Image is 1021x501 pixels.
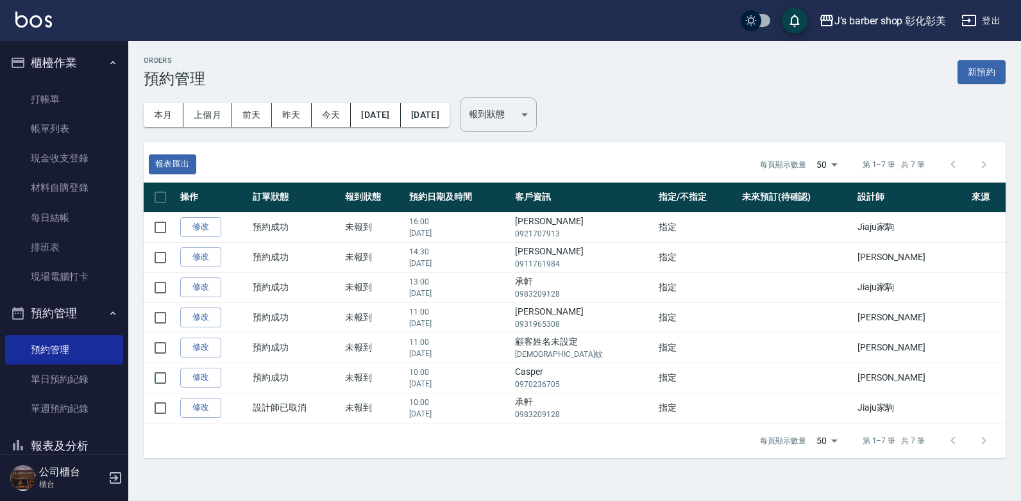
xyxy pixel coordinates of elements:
[409,216,509,227] p: 16:00
[5,203,123,233] a: 每日結帳
[272,103,312,127] button: 昨天
[515,288,652,300] p: 0983209128
[409,258,509,269] p: [DATE]
[782,8,807,33] button: save
[512,242,655,272] td: [PERSON_NAME]
[814,8,951,34] button: J’s barber shop 彰化彰美
[249,393,341,423] td: 設計師已取消
[515,258,652,270] p: 0911761984
[512,363,655,393] td: Casper
[10,465,36,491] img: Person
[232,103,272,127] button: 前天
[249,333,341,363] td: 預約成功
[512,212,655,242] td: [PERSON_NAME]
[655,212,739,242] td: 指定
[655,363,739,393] td: 指定
[854,183,968,213] th: 設計師
[5,297,123,330] button: 預約管理
[834,13,946,29] div: J’s barber shop 彰化彰美
[512,272,655,302] td: 承軒
[409,408,509,420] p: [DATE]
[5,429,123,463] button: 報表及分析
[409,276,509,288] p: 13:00
[409,397,509,408] p: 10:00
[655,272,739,302] td: 指定
[863,435,925,447] p: 第 1–7 筆 共 7 筆
[342,242,407,272] td: 未報到
[515,409,652,420] p: 0983209128
[512,333,655,363] td: 顧客姓名未設定
[512,183,655,213] th: 客戶資訊
[655,242,739,272] td: 指定
[401,103,450,127] button: [DATE]
[342,393,407,423] td: 未報到
[409,348,509,359] p: [DATE]
[406,183,512,213] th: 預約日期及時間
[854,363,968,393] td: [PERSON_NAME]
[409,306,509,318] p: 11:00
[655,183,739,213] th: 指定/不指定
[863,159,925,170] p: 第 1–7 筆 共 7 筆
[144,103,183,127] button: 本月
[5,365,123,394] a: 單日預約紀錄
[854,272,968,302] td: Jiaju家駒
[739,183,854,213] th: 未來預訂(待確認)
[5,144,123,173] a: 現金收支登錄
[342,183,407,213] th: 報到狀態
[180,398,221,418] a: 修改
[5,262,123,292] a: 現場電腦打卡
[144,70,205,88] h3: 預約管理
[655,333,739,363] td: 指定
[854,242,968,272] td: [PERSON_NAME]
[39,466,105,479] h5: 公司櫃台
[249,242,341,272] td: 預約成功
[409,378,509,390] p: [DATE]
[515,318,652,330] p: 0931965308
[180,338,221,357] a: 修改
[409,288,509,299] p: [DATE]
[854,212,968,242] td: Jiaju家駒
[512,302,655,333] td: [PERSON_NAME]
[312,103,351,127] button: 今天
[249,183,341,213] th: 訂單狀態
[39,479,105,490] p: 櫃台
[811,423,842,458] div: 50
[15,12,52,28] img: Logo
[515,379,652,390] p: 0970236705
[342,212,407,242] td: 未報到
[342,302,407,333] td: 未報到
[342,363,407,393] td: 未報到
[183,103,232,127] button: 上個月
[409,366,509,378] p: 10:00
[351,103,400,127] button: [DATE]
[968,183,1006,213] th: 來源
[409,336,509,348] p: 11:00
[409,227,509,239] p: [DATE]
[249,272,341,302] td: 預約成功
[515,228,652,240] p: 0921707913
[249,302,341,333] td: 預約成功
[5,233,123,262] a: 排班表
[5,114,123,144] a: 帳單列表
[180,308,221,327] a: 修改
[409,246,509,258] p: 14:30
[655,302,739,333] td: 指定
[655,393,739,423] td: 指定
[5,335,123,365] a: 預約管理
[180,217,221,237] a: 修改
[956,9,1006,33] button: 登出
[409,318,509,329] p: [DATE]
[249,212,341,242] td: 預約成功
[249,363,341,393] td: 預約成功
[180,247,221,267] a: 修改
[177,183,249,213] th: 操作
[144,56,205,65] h2: Orders
[180,368,221,388] a: 修改
[342,333,407,363] td: 未報到
[342,272,407,302] td: 未報到
[512,393,655,423] td: 承軒
[854,393,968,423] td: Jiaju家駒
[760,159,806,170] p: 每頁顯示數量
[958,60,1006,84] button: 新預約
[958,65,1006,78] a: 新預約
